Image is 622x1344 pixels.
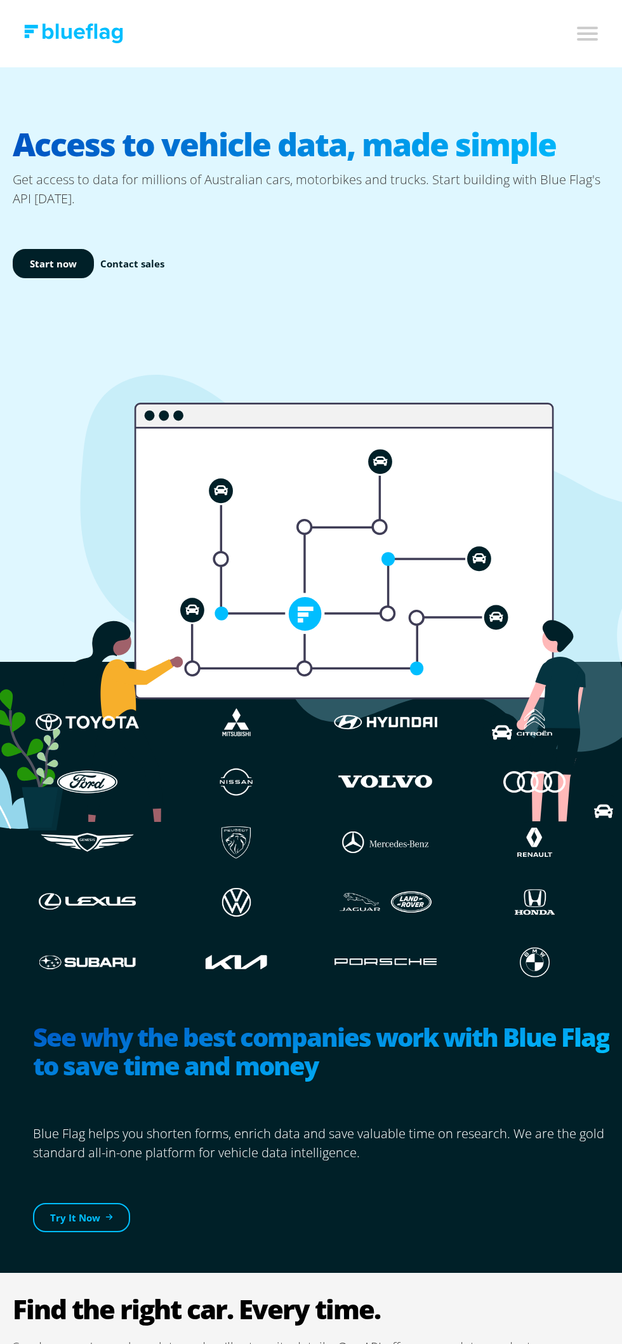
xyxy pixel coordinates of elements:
[479,702,591,743] img: Citroen logo
[31,942,143,983] img: Subaru logo
[13,249,94,279] a: Start now
[329,942,442,983] img: Porshce logo
[329,822,442,863] img: Mercedes logo
[33,1124,609,1162] p: Blue Flag helps you shorten forms, enrich data and save valuable time on research. We are the gol...
[33,1203,130,1233] a: Try It Now
[24,24,123,43] img: Blue Flag logo
[180,822,293,863] img: Peugeot logo
[329,882,442,922] img: JLR logo
[479,942,591,983] img: BMW logo
[479,762,591,802] img: Audi logo
[180,762,293,802] img: Nissan logo
[31,762,143,802] img: Ford logo
[180,942,293,983] img: Kia logo
[33,1023,609,1112] h2: See why the best companies work with Blue Flag to save time and money
[100,257,164,271] a: Contact sales
[13,118,609,170] h1: Access to vehicle data, made simple
[180,702,293,743] img: Mistubishi logo
[479,822,591,863] img: Renault logo
[329,702,442,743] img: Hyundai logo
[31,702,143,743] img: Toyota logo
[329,762,442,802] img: Volvo logo
[180,882,293,922] img: Volkswagen logo
[13,170,609,208] p: Get access to data for millions of Australian cars, motorbikes and trucks. Start building with Bl...
[13,1293,609,1325] h2: Find the right car. Every time.
[31,882,143,922] img: Lexus logo
[479,882,591,922] img: Honda logo
[31,822,143,863] img: Genesis logo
